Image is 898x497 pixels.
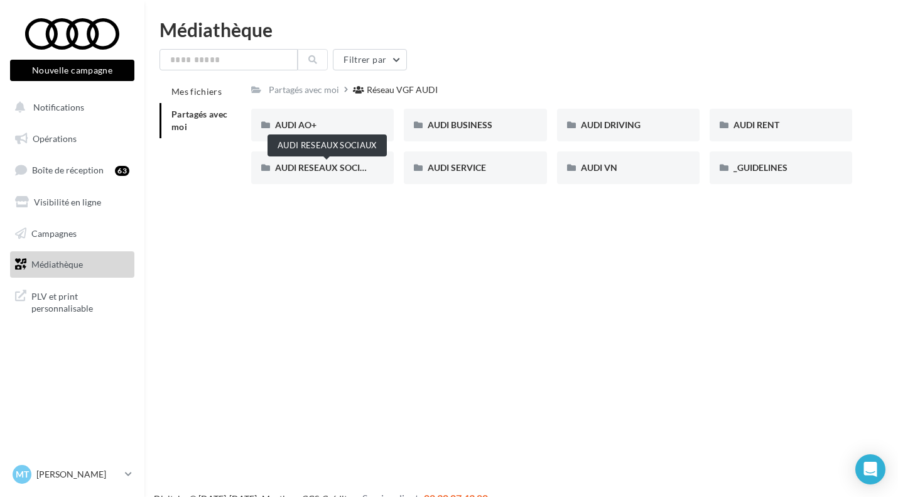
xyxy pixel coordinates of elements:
[733,119,779,130] span: AUDI RENT
[8,251,137,278] a: Médiathèque
[33,133,77,144] span: Opérations
[8,189,137,216] a: Visibilité en ligne
[33,102,84,112] span: Notifications
[16,468,29,481] span: MT
[31,227,77,238] span: Campagnes
[8,156,137,183] a: Boîte de réception63
[733,162,787,173] span: _GUIDELINES
[171,109,228,132] span: Partagés avec moi
[160,20,883,39] div: Médiathèque
[31,288,129,315] span: PLV et print personnalisable
[8,283,137,320] a: PLV et print personnalisable
[31,259,83,270] span: Médiathèque
[8,126,137,152] a: Opérations
[268,134,387,156] div: AUDI RESEAUX SOCIAUX
[333,49,407,70] button: Filtrer par
[269,84,339,96] div: Partagés avec moi
[275,162,379,173] span: AUDI RESEAUX SOCIAUX
[115,166,129,176] div: 63
[10,60,134,81] button: Nouvelle campagne
[581,162,617,173] span: AUDI VN
[8,221,137,247] a: Campagnes
[32,165,104,175] span: Boîte de réception
[34,197,101,207] span: Visibilité en ligne
[275,119,316,130] span: AUDI AO+
[581,119,641,130] span: AUDI DRIVING
[367,84,438,96] div: Réseau VGF AUDI
[8,94,132,121] button: Notifications
[855,454,885,484] div: Open Intercom Messenger
[171,86,222,97] span: Mes fichiers
[428,119,492,130] span: AUDI BUSINESS
[36,468,120,481] p: [PERSON_NAME]
[428,162,486,173] span: AUDI SERVICE
[10,462,134,486] a: MT [PERSON_NAME]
